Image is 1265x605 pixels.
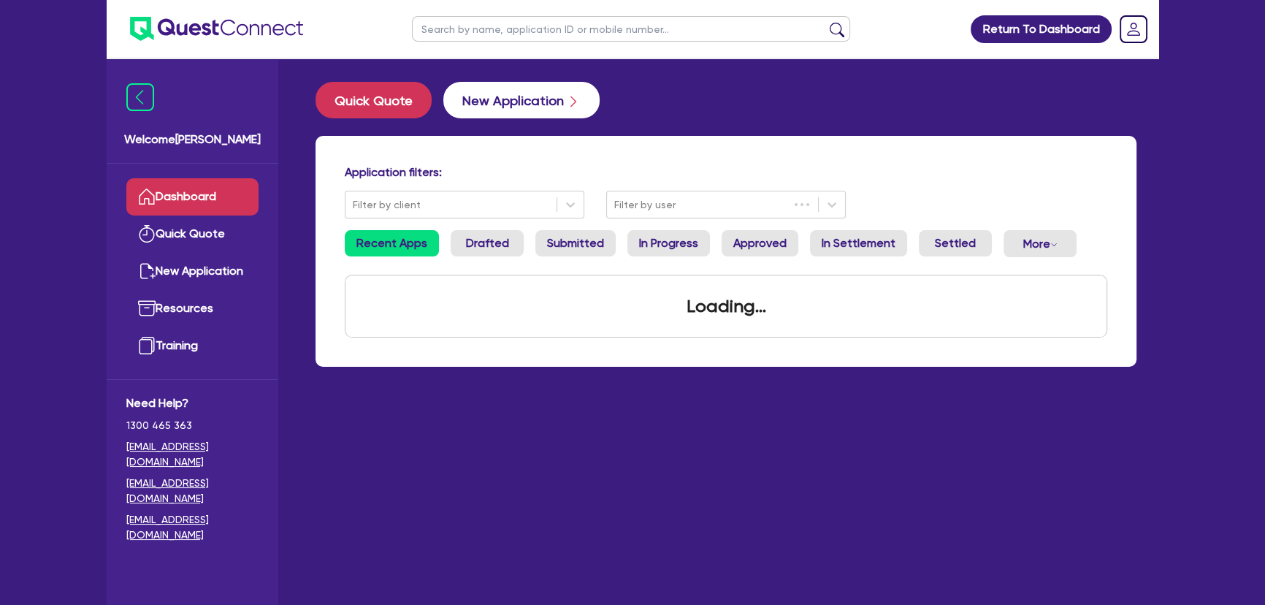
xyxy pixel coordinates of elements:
a: Training [126,327,259,365]
span: Need Help? [126,395,259,412]
img: icon-menu-close [126,83,154,111]
button: Dropdown toggle [1004,230,1077,257]
a: Dropdown toggle [1115,10,1153,48]
a: [EMAIL_ADDRESS][DOMAIN_NAME] [126,439,259,470]
a: Recent Apps [345,230,439,256]
button: Quick Quote [316,82,432,118]
span: 1300 465 363 [126,418,259,433]
button: New Application [443,82,600,118]
a: New Application [126,253,259,290]
a: In Settlement [810,230,907,256]
a: Drafted [451,230,524,256]
a: Approved [722,230,798,256]
a: Quick Quote [126,216,259,253]
a: In Progress [627,230,710,256]
span: Welcome [PERSON_NAME] [124,131,261,148]
h4: Application filters: [345,165,1107,179]
a: Settled [919,230,992,256]
a: [EMAIL_ADDRESS][DOMAIN_NAME] [126,512,259,543]
div: Loading... [669,275,784,337]
a: Dashboard [126,178,259,216]
img: new-application [138,262,156,280]
a: Resources [126,290,259,327]
a: [EMAIL_ADDRESS][DOMAIN_NAME] [126,476,259,506]
img: quest-connect-logo-blue [130,17,303,41]
img: training [138,337,156,354]
a: Submitted [535,230,616,256]
a: Return To Dashboard [971,15,1112,43]
img: quick-quote [138,225,156,243]
input: Search by name, application ID or mobile number... [412,16,850,42]
img: resources [138,300,156,317]
a: Quick Quote [316,82,443,118]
